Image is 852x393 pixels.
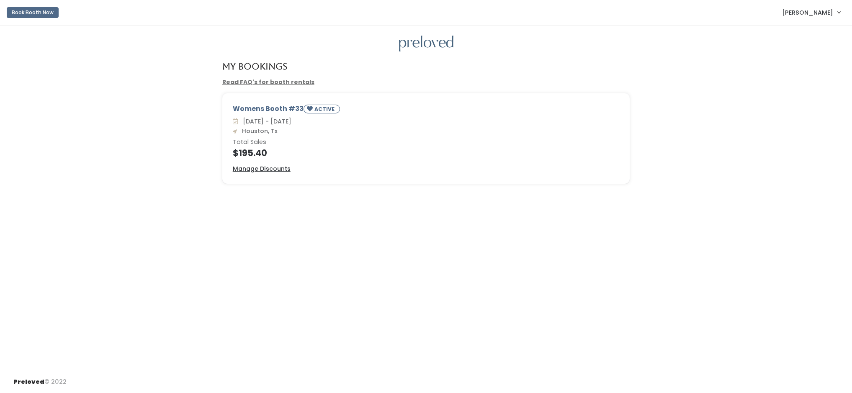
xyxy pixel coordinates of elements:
[7,7,59,18] button: Book Booth Now
[7,3,59,22] a: Book Booth Now
[774,3,849,21] a: [PERSON_NAME]
[233,139,620,146] h6: Total Sales
[314,105,336,113] small: ACTIVE
[222,78,314,86] a: Read FAQ's for booth rentals
[399,36,453,52] img: preloved logo
[239,117,291,126] span: [DATE] - [DATE]
[239,127,278,135] span: Houston, Tx
[13,378,44,386] span: Preloved
[233,148,620,158] h4: $195.40
[222,62,287,71] h4: My Bookings
[233,164,291,173] a: Manage Discounts
[13,371,67,386] div: © 2022
[233,104,620,117] div: Womens Booth #33
[782,8,833,17] span: [PERSON_NAME]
